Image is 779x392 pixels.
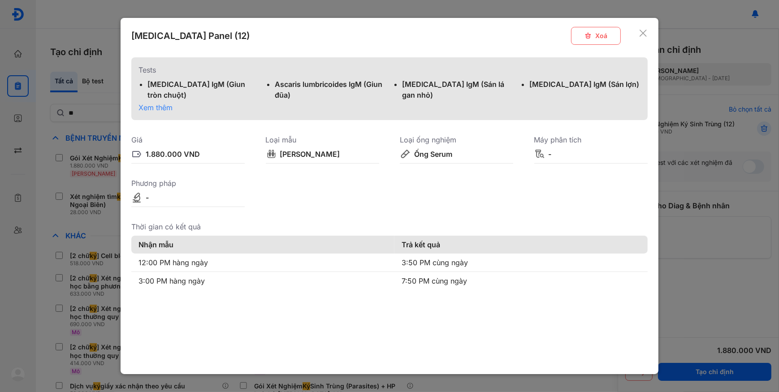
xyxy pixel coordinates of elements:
td: 3:50 PM cùng ngày [394,254,648,272]
div: Ascaris lumbricoides IgM (Giun đũa) [275,79,386,100]
div: Thời gian có kết quả [131,221,648,232]
div: - [549,149,552,159]
th: Trả kết quả [394,236,648,254]
div: Tests [138,65,641,75]
div: Loại mẫu [266,134,379,145]
div: Ống Serum [414,149,452,159]
div: Phương pháp [131,178,245,189]
div: Giá [131,134,245,145]
div: 1.880.000 VND [146,149,200,159]
div: - [146,192,149,203]
span: Xem thêm [138,103,173,112]
td: 3:00 PM hàng ngày [131,272,394,290]
div: [MEDICAL_DATA] Panel (12) [131,30,250,42]
div: [MEDICAL_DATA] IgM (Sán lá gan nhỏ) [402,79,513,100]
td: 12:00 PM hàng ngày [131,254,394,272]
div: Loại ống nghiệm [400,134,513,145]
div: [MEDICAL_DATA] IgM (Giun tròn chuột) [147,79,259,100]
div: Máy phân tích [534,134,648,145]
td: 7:50 PM cùng ngày [394,272,648,290]
button: Xoá [571,27,621,45]
th: Nhận mẫu [131,236,394,254]
div: [MEDICAL_DATA] IgM (Sán lợn) [529,79,641,90]
div: [PERSON_NAME] [280,149,340,159]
